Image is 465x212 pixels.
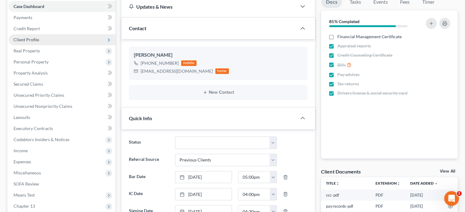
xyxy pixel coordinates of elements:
[14,59,49,64] span: Personal Property
[337,34,401,40] span: Financial Management Certificate
[326,181,339,185] a: Titleunfold_more
[141,60,179,66] div: [PHONE_NUMBER]
[410,181,438,185] a: Date Added expand_more
[126,188,172,200] label: IC Date
[337,52,392,58] span: Credit Counseling Certificate
[14,70,48,75] span: Property Analysis
[337,43,371,49] span: Appraisal reports
[126,154,172,166] label: Referral Source
[126,171,172,183] label: Bar Date
[9,123,115,134] a: Executory Contracts
[9,101,115,112] a: Unsecured Nonpriority Claims
[9,23,115,34] a: Credit Report
[405,201,443,212] td: [DATE]
[14,126,53,131] span: Executory Contracts
[175,188,232,200] a: [DATE]
[9,67,115,79] a: Property Analysis
[14,137,70,142] span: Codebtors Insiders & Notices
[336,182,339,185] i: unfold_more
[14,181,39,186] span: SOFA Review
[337,90,407,96] span: Drivers license & social security card
[14,104,72,109] span: Unsecured Nonpriority Claims
[405,190,443,201] td: [DATE]
[134,90,303,95] button: New Contact
[397,182,400,185] i: unfold_more
[14,115,30,120] span: Lawsuits
[14,203,35,209] span: Chapter 13
[129,3,289,10] div: Updates & News
[141,68,213,74] div: [EMAIL_ADDRESS][DOMAIN_NAME]
[238,188,270,200] input: -- : --
[337,62,345,68] span: Bills
[14,26,40,31] span: Credit Report
[321,201,371,212] td: payrecords-pdf
[129,115,152,121] span: Quick Info
[440,169,455,173] a: View All
[14,159,31,164] span: Expenses
[321,190,371,201] td: ccc-pdf
[376,181,400,185] a: Extensionunfold_more
[371,201,405,212] td: PDF
[181,60,197,66] div: mobile
[14,37,39,42] span: Client Profile
[14,92,64,98] span: Unsecured Priority Claims
[329,19,359,24] strong: 85% Completed
[9,178,115,190] a: SOFA Review
[14,48,40,53] span: Real Property
[129,25,146,31] span: Contact
[14,192,35,198] span: Means Test
[175,171,232,183] a: [DATE]
[9,12,115,23] a: Payments
[9,79,115,90] a: Secured Claims
[134,51,303,59] div: [PERSON_NAME]
[9,112,115,123] a: Lawsuits
[14,170,41,175] span: Miscellaneous
[321,168,360,175] div: Client Documents
[337,81,359,87] span: Tax returns
[14,15,32,20] span: Payments
[14,4,44,9] span: Case Dashboard
[238,171,270,183] input: -- : --
[434,182,438,185] i: expand_more
[337,71,359,78] span: Pay advices
[9,1,115,12] a: Case Dashboard
[126,137,172,149] label: Status
[14,81,43,87] span: Secured Claims
[14,148,28,153] span: Income
[457,191,462,196] span: 1
[215,68,229,74] div: home
[444,191,459,206] iframe: Intercom live chat
[371,190,405,201] td: PDF
[9,90,115,101] a: Unsecured Priority Claims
